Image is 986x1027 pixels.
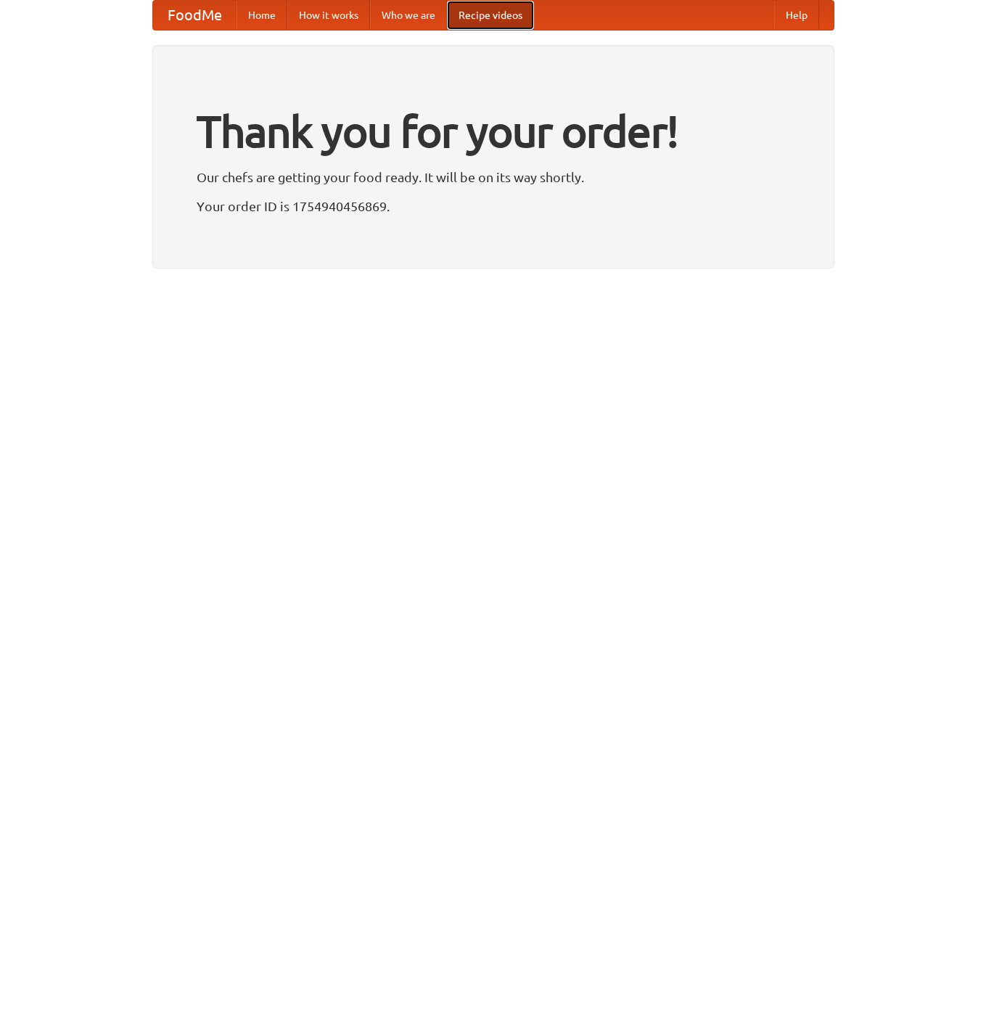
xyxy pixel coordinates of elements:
[197,166,790,188] p: Our chefs are getting your food ready. It will be on its way shortly.
[287,1,370,30] a: How it works
[774,1,819,30] a: Help
[153,1,237,30] a: FoodMe
[197,97,790,166] h1: Thank you for your order!
[370,1,447,30] a: Who we are
[447,1,534,30] a: Recipe videos
[197,195,790,217] p: Your order ID is 1754940456869.
[237,1,287,30] a: Home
